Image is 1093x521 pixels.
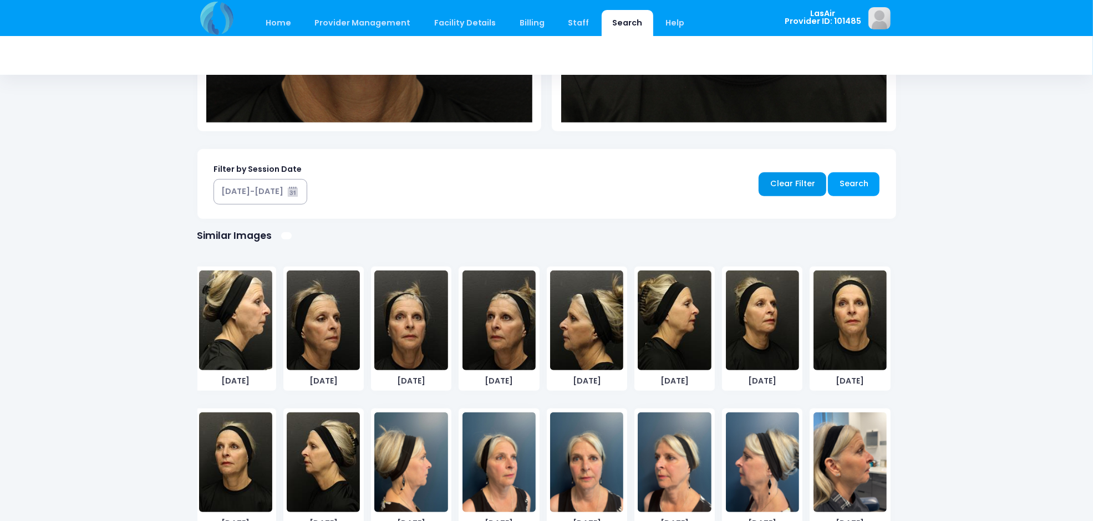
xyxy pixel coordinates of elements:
[602,10,653,36] a: Search
[287,270,360,370] img: image
[638,375,711,387] span: [DATE]
[550,270,623,370] img: image
[287,375,360,387] span: [DATE]
[638,412,711,512] img: image
[726,375,799,387] span: [DATE]
[550,375,623,387] span: [DATE]
[726,412,799,512] img: image
[557,10,600,36] a: Staff
[509,10,555,36] a: Billing
[655,10,695,36] a: Help
[221,186,283,197] div: [DATE]-[DATE]
[255,10,302,36] a: Home
[197,230,272,242] h1: Similar Images
[759,172,826,196] a: Clear Filter
[785,9,861,25] span: LasAir Provider ID: 101485
[462,270,536,370] img: image
[550,412,623,512] img: image
[199,375,272,387] span: [DATE]
[868,7,891,29] img: image
[814,412,887,512] img: image
[462,375,536,387] span: [DATE]
[814,270,887,370] img: image
[199,270,272,370] img: image
[374,270,448,370] img: image
[199,412,272,512] img: image
[374,412,448,512] img: image
[638,270,711,370] img: image
[726,270,799,370] img: image
[304,10,421,36] a: Provider Management
[462,412,536,512] img: image
[213,164,302,175] label: Filter by Session Date
[374,375,448,387] span: [DATE]
[423,10,507,36] a: Facility Details
[828,172,880,196] a: Search
[287,412,360,512] img: image
[814,375,887,387] span: [DATE]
